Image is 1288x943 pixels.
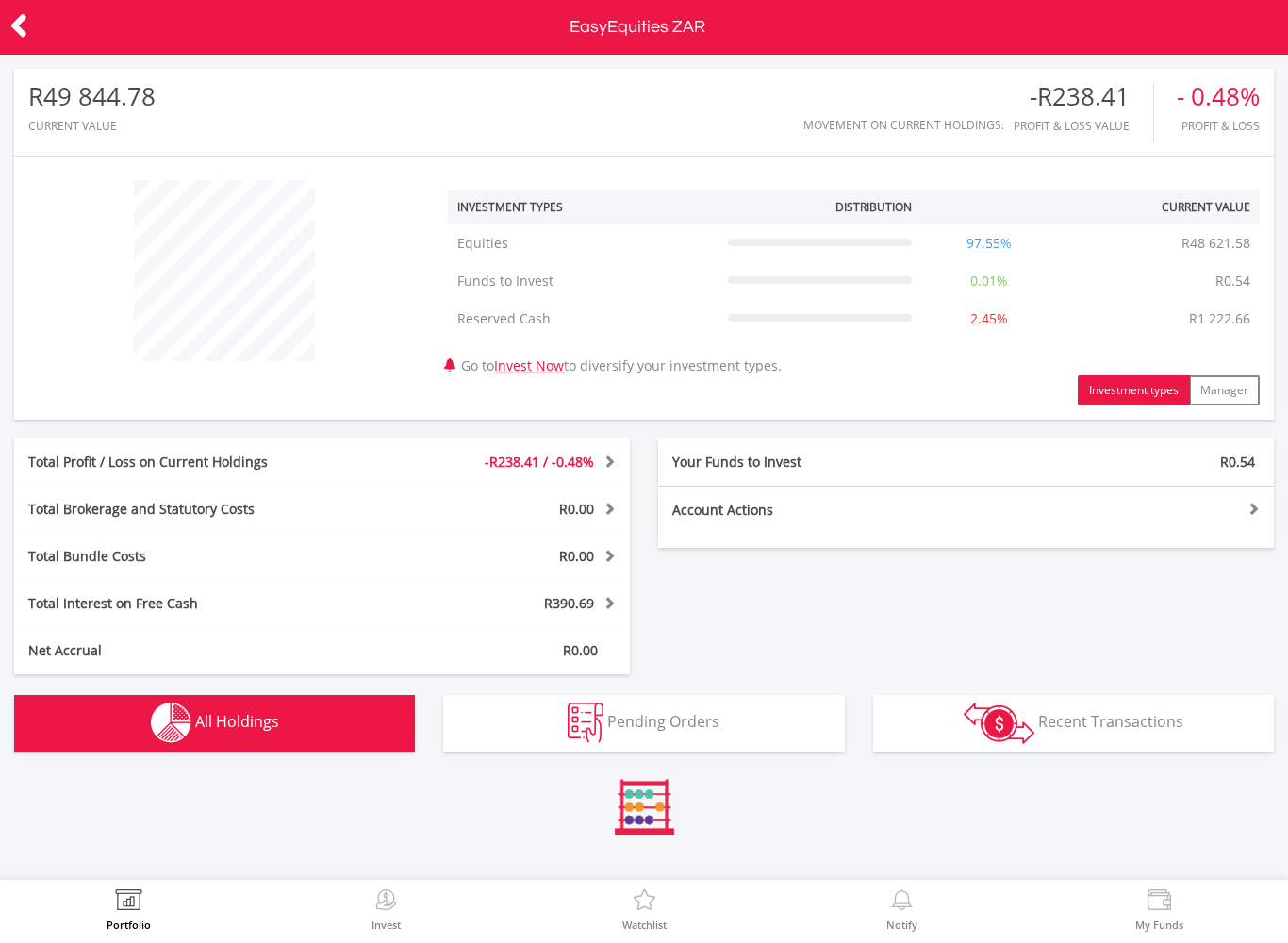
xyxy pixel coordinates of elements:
[14,695,415,752] button: All Holdings
[1135,889,1183,930] a: My Funds
[434,171,1274,405] div: Go to to diversify your investment types.
[921,224,1056,262] td: 97.55%
[658,501,966,520] div: Account Actions
[1014,83,1153,110] div: -R238.41
[803,119,1004,131] div: Movement on Current Holdings:
[107,889,151,930] a: Portfolio
[1145,889,1174,916] img: View Funds
[372,889,401,916] img: Invest Now
[568,703,603,743] img: pending_instructions-wht.png
[886,919,917,930] label: Notify
[14,594,373,613] div: Total Interest on Free Cash
[448,190,718,224] th: Investment Types
[921,262,1056,300] td: 0.01%
[494,356,564,374] a: Invest Now
[151,703,191,743] img: holdings-wht.png
[544,594,594,612] span: R390.69
[1180,300,1260,338] td: R1 222.66
[1038,711,1183,732] span: Recent Transactions
[1189,375,1260,405] button: Manager
[921,300,1056,338] td: 2.45%
[448,262,718,300] td: Funds to Invest
[448,224,718,262] td: Equities
[563,641,598,659] span: R0.00
[14,547,373,566] div: Total Bundle Costs
[448,300,718,338] td: Reserved Cash
[1172,224,1260,262] td: R48 621.58
[114,889,143,916] img: View Portfolio
[372,889,401,930] a: Invest
[1057,190,1260,224] th: Current Value
[835,199,912,215] div: Distribution
[28,120,156,132] div: CURRENT VALUE
[1177,120,1260,132] div: Profit & Loss
[559,500,594,518] span: R0.00
[1135,919,1183,930] label: My Funds
[607,711,719,732] span: Pending Orders
[630,889,659,916] img: Watchlist
[14,500,373,519] div: Total Brokerage and Statutory Costs
[622,889,667,930] a: Watchlist
[443,695,844,752] button: Pending Orders
[107,919,151,930] label: Portfolio
[195,711,279,732] span: All Holdings
[559,547,594,565] span: R0.00
[14,641,373,660] div: Net Accrual
[886,889,917,930] a: Notify
[485,453,594,471] span: -R238.41 / -0.48%
[1014,120,1153,132] div: Profit & Loss Value
[372,919,401,930] label: Invest
[658,453,966,471] div: Your Funds to Invest
[964,703,1034,744] img: transactions-zar-wht.png
[1078,375,1190,405] button: Investment types
[14,453,373,471] div: Total Profit / Loss on Current Holdings
[28,83,156,110] div: R49 844.78
[622,919,667,930] label: Watchlist
[887,889,916,916] img: View Notifications
[1177,83,1260,110] div: - 0.48%
[1206,262,1260,300] td: R0.54
[873,695,1274,752] button: Recent Transactions
[1220,453,1255,471] span: R0.54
